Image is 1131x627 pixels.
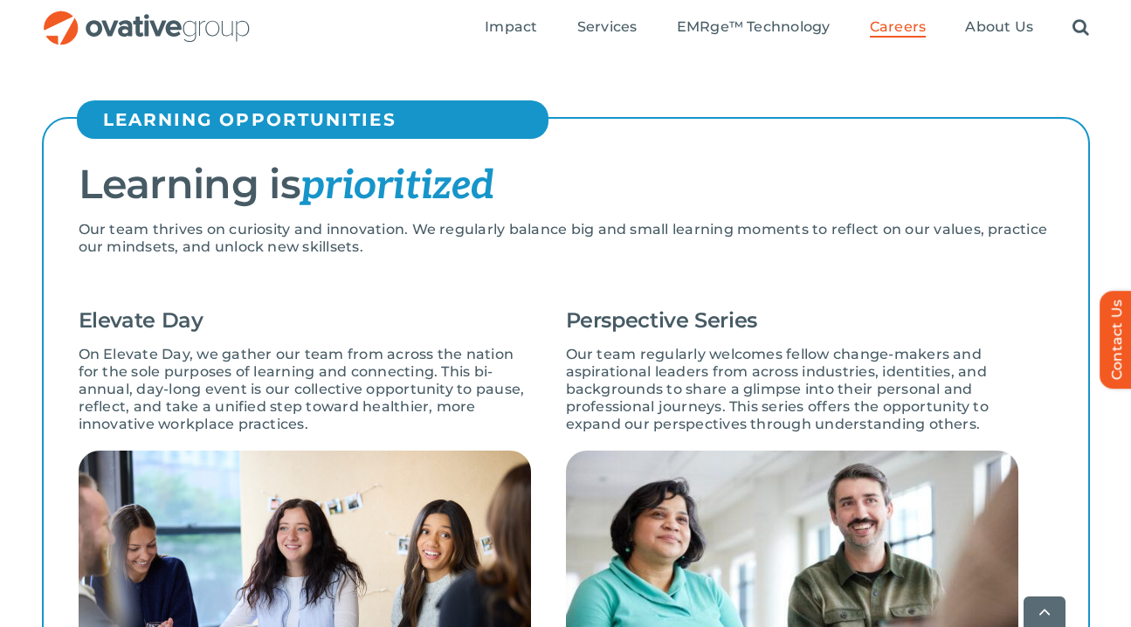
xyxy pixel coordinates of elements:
[300,162,493,210] span: prioritized
[485,18,537,36] span: Impact
[577,18,638,36] span: Services
[965,18,1033,38] a: About Us
[965,18,1033,36] span: About Us
[79,346,531,433] p: On Elevate Day, we gather our team from across the nation for the sole purposes of learning and c...
[870,18,927,38] a: Careers
[79,308,531,333] h4: Elevate Day
[79,221,1053,256] p: Our team thrives on curiosity and innovation. We regularly balance big and small learning moments...
[577,18,638,38] a: Services
[103,109,540,130] h5: LEARNING OPPORTUNITIES
[42,9,252,25] a: OG_Full_horizontal_RGB
[870,18,927,36] span: Careers
[677,18,831,36] span: EMRge™ Technology
[566,308,1018,333] h4: Perspective Series
[485,18,537,38] a: Impact
[79,162,1053,208] h2: Learning is
[1072,18,1089,38] a: Search
[566,346,1018,433] p: Our team regularly welcomes fellow change-makers and aspirational leaders from across industries,...
[677,18,831,38] a: EMRge™ Technology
